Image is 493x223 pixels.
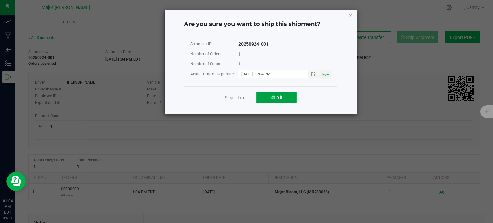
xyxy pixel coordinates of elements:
iframe: Resource center [6,172,26,191]
div: 1 [238,50,241,58]
a: Ship it later [225,94,247,101]
div: Number of Stops [190,60,238,68]
div: 1 [238,60,241,68]
div: Actual Time of Departure [190,70,238,78]
div: 20250924-001 [238,40,269,48]
button: Close [348,12,353,19]
input: MM/dd/yyyy HH:MM a [238,70,301,78]
button: Ship it [256,92,297,103]
span: Now [322,73,329,76]
span: Toggle popup [308,70,321,78]
h4: Are you sure you want to ship this shipment? [184,20,337,29]
div: Number of Orders [190,50,238,58]
span: Ship it [270,95,282,100]
div: Shipment ID [190,40,238,48]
